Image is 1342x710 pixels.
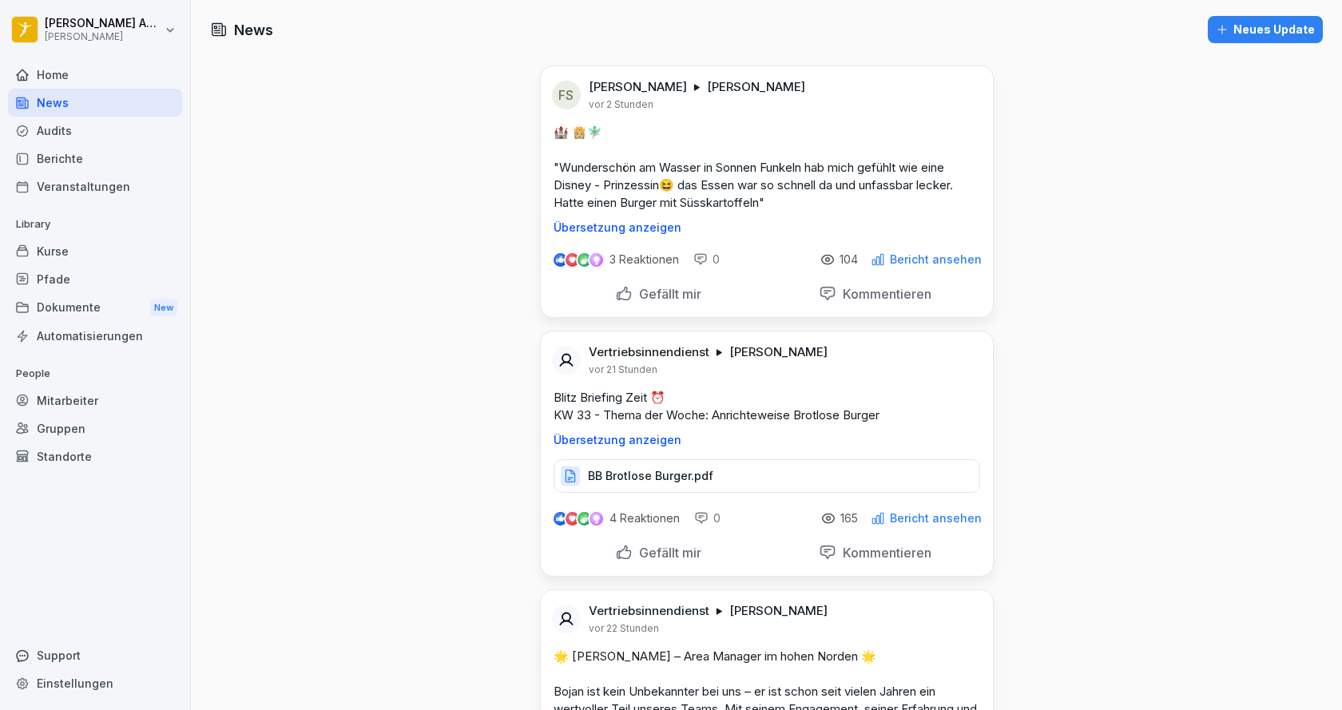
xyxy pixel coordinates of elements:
[1208,16,1323,43] button: Neues Update
[633,545,701,561] p: Gefällt mir
[8,265,182,293] a: Pfade
[840,253,858,266] p: 104
[8,89,182,117] a: News
[589,98,653,111] p: vor 2 Stunden
[554,434,980,446] p: Übersetzung anzeigen
[729,603,828,619] p: [PERSON_NAME]
[8,117,182,145] a: Audits
[8,387,182,414] a: Mitarbeiter
[609,253,679,266] p: 3 Reaktionen
[8,669,182,697] a: Einstellungen
[729,344,828,360] p: [PERSON_NAME]
[633,286,701,302] p: Gefällt mir
[890,253,982,266] p: Bericht ansehen
[552,81,581,109] div: FS
[707,79,805,95] p: [PERSON_NAME]
[590,511,603,526] img: inspiring
[8,61,182,89] a: Home
[45,17,161,30] p: [PERSON_NAME] Akova
[8,145,182,173] a: Berichte
[150,299,177,317] div: New
[840,512,858,525] p: 165
[589,622,659,635] p: vor 22 Stunden
[554,221,980,234] p: Übersetzung anzeigen
[45,31,161,42] p: [PERSON_NAME]
[8,173,182,200] a: Veranstaltungen
[890,512,982,525] p: Bericht ansehen
[554,124,980,212] p: 🏰 👸🏼🧚🏼‍♂️ "Wunderschön am Wasser in Sonnen Funkeln hab mich gefühlt wie eine Disney - Prinzessin😆...
[836,545,931,561] p: Kommentieren
[8,237,182,265] a: Kurse
[578,512,591,526] img: celebrate
[234,19,273,41] h1: News
[578,253,591,267] img: celebrate
[554,253,566,266] img: like
[588,468,713,484] p: BB Brotlose Burger.pdf
[8,293,182,323] div: Dokumente
[554,512,566,525] img: like
[609,512,680,525] p: 4 Reaktionen
[694,510,721,526] div: 0
[589,79,687,95] p: [PERSON_NAME]
[1216,21,1315,38] div: Neues Update
[589,344,709,360] p: Vertriebsinnendienst
[836,286,931,302] p: Kommentieren
[8,322,182,350] a: Automatisierungen
[589,603,709,619] p: Vertriebsinnendienst
[566,513,578,525] img: love
[8,641,182,669] div: Support
[8,442,182,470] a: Standorte
[566,254,578,266] img: love
[554,473,980,489] a: BB Brotlose Burger.pdf
[590,252,603,267] img: inspiring
[589,363,657,376] p: vor 21 Stunden
[8,293,182,323] a: DokumenteNew
[8,361,182,387] p: People
[8,414,182,442] a: Gruppen
[8,212,182,237] p: Library
[554,389,980,424] p: Blitz Briefing Zeit ⏰ KW 33 - Thema der Woche: Anrichteweise Brotlose Burger
[693,252,720,268] div: 0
